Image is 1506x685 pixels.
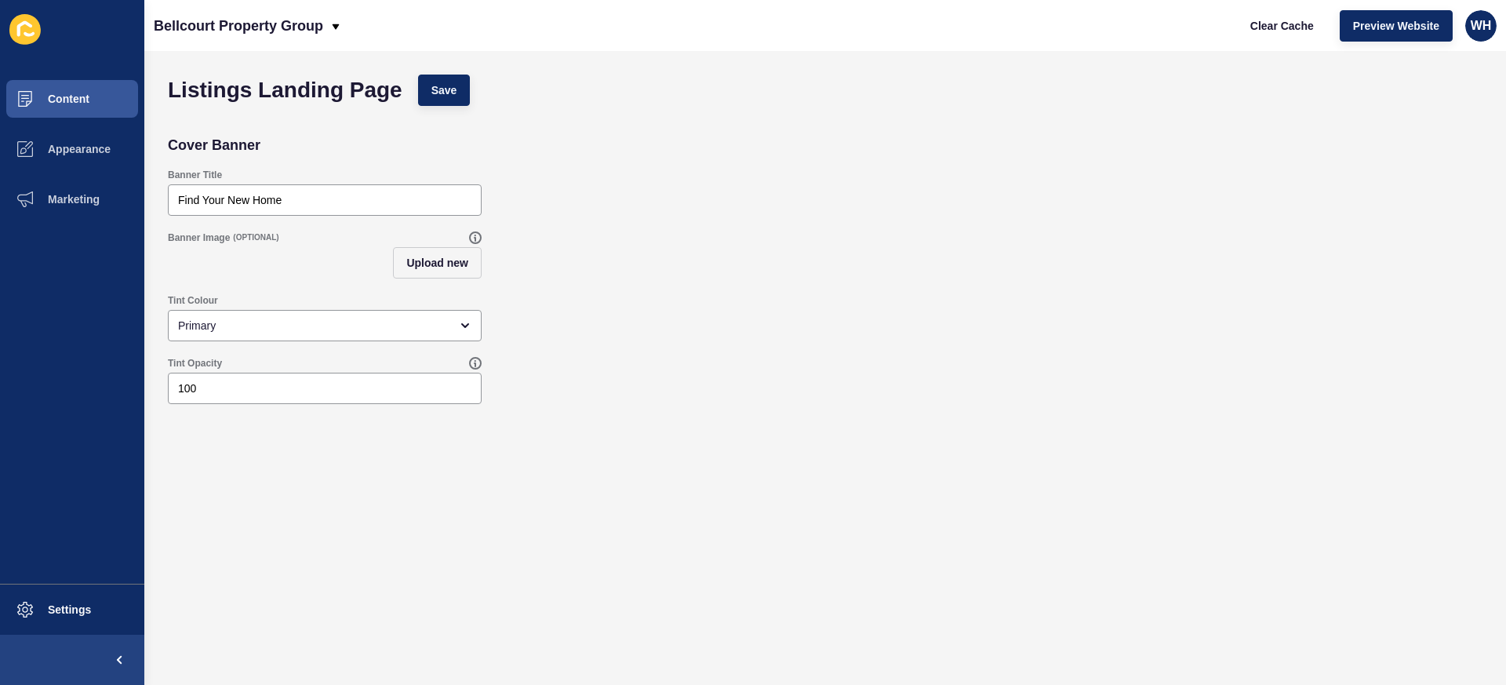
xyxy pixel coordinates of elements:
[1471,18,1492,34] span: WH
[1340,10,1453,42] button: Preview Website
[168,357,222,370] label: Tint Opacity
[168,82,402,98] h1: Listings Landing Page
[168,310,482,341] div: open menu
[418,75,471,106] button: Save
[168,137,260,153] h2: Cover Banner
[154,6,323,46] p: Bellcourt Property Group
[1250,18,1314,34] span: Clear Cache
[168,169,222,181] label: Banner Title
[1237,10,1327,42] button: Clear Cache
[393,247,482,279] button: Upload new
[1353,18,1439,34] span: Preview Website
[233,232,278,243] span: (OPTIONAL)
[168,294,218,307] label: Tint Colour
[406,255,468,271] span: Upload new
[168,231,230,244] label: Banner Image
[431,82,457,98] span: Save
